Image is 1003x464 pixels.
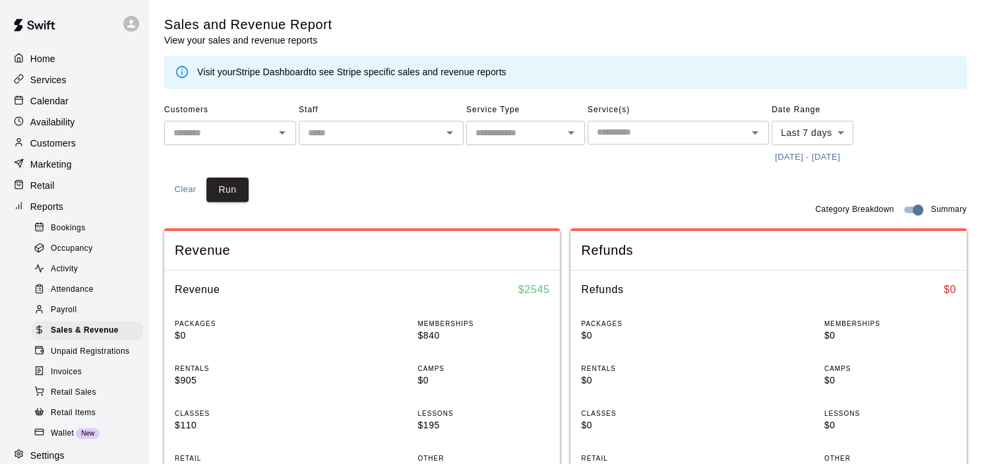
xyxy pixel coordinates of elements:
[175,319,307,329] p: PACKAGES
[466,100,585,121] span: Service Type
[32,424,143,443] div: WalletNew
[931,203,967,216] span: Summary
[581,409,713,418] p: CLASSES
[581,319,713,329] p: PACKAGES
[581,242,956,259] span: Refunds
[32,238,148,259] a: Occupancy
[164,16,332,34] h5: Sales and Revenue Report
[30,179,55,192] p: Retail
[175,409,307,418] p: CLASSES
[11,91,138,111] a: Calendar
[746,123,764,142] button: Open
[51,324,119,337] span: Sales & Revenue
[32,259,148,280] a: Activity
[824,453,956,463] p: OTHER
[11,49,138,69] a: Home
[51,304,76,317] span: Payroll
[815,203,894,216] span: Category Breakdown
[11,133,138,153] a: Customers
[417,453,549,463] p: OTHER
[164,100,296,121] span: Customers
[30,73,67,86] p: Services
[32,382,148,403] a: Retail Sales
[772,121,853,145] div: Last 7 days
[824,364,956,374] p: CAMPS
[944,281,956,298] h6: $ 0
[32,301,143,319] div: Payroll
[206,178,249,202] button: Run
[51,427,74,440] span: Wallet
[51,386,96,399] span: Retail Sales
[175,281,220,298] h6: Revenue
[581,453,713,463] p: RETAIL
[32,341,148,362] a: Unpaid Registrations
[581,374,713,387] p: $0
[441,123,459,142] button: Open
[32,363,143,381] div: Invoices
[51,283,94,296] span: Attendance
[299,100,464,121] span: Staff
[562,123,580,142] button: Open
[32,383,143,402] div: Retail Sales
[32,403,148,423] a: Retail Items
[32,260,143,279] div: Activity
[51,263,78,276] span: Activity
[824,374,956,387] p: $0
[581,329,713,343] p: $0
[32,240,143,258] div: Occupancy
[824,329,956,343] p: $0
[11,70,138,90] a: Services
[11,112,138,132] a: Availability
[175,364,307,374] p: RENTALS
[32,362,148,382] a: Invoices
[32,343,143,361] div: Unpaid Registrations
[588,100,769,121] span: Service(s)
[273,123,291,142] button: Open
[417,409,549,418] p: LESSONS
[32,280,148,300] a: Attendance
[32,281,143,299] div: Attendance
[32,321,148,341] a: Sales & Revenue
[164,34,332,47] p: View your sales and revenue reports
[772,147,843,168] button: [DATE] - [DATE]
[824,409,956,418] p: LESSONS
[164,178,206,202] button: Clear
[417,319,549,329] p: MEMBERSHIPS
[772,100,887,121] span: Date Range
[30,116,75,129] p: Availability
[417,364,549,374] p: CAMPS
[51,345,129,358] span: Unpaid Registrations
[417,374,549,387] p: $0
[581,418,713,432] p: $0
[30,94,69,108] p: Calendar
[51,222,86,235] span: Bookings
[417,329,549,343] p: $840
[30,52,55,65] p: Home
[175,418,307,432] p: $110
[175,329,307,343] p: $0
[518,281,550,298] h6: $ 2545
[30,158,72,171] p: Marketing
[32,404,143,422] div: Retail Items
[824,418,956,432] p: $0
[32,321,143,340] div: Sales & Revenue
[32,300,148,321] a: Payroll
[11,176,138,195] a: Retail
[51,407,96,420] span: Retail Items
[175,374,307,387] p: $905
[30,200,63,213] p: Reports
[51,242,93,255] span: Occupancy
[11,197,138,216] div: Reports
[175,453,307,463] p: RETAIL
[11,154,138,174] a: Marketing
[417,418,549,432] p: $195
[824,319,956,329] p: MEMBERSHIPS
[30,137,76,150] p: Customers
[197,65,506,80] div: Visit your to see Stripe specific sales and revenue reports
